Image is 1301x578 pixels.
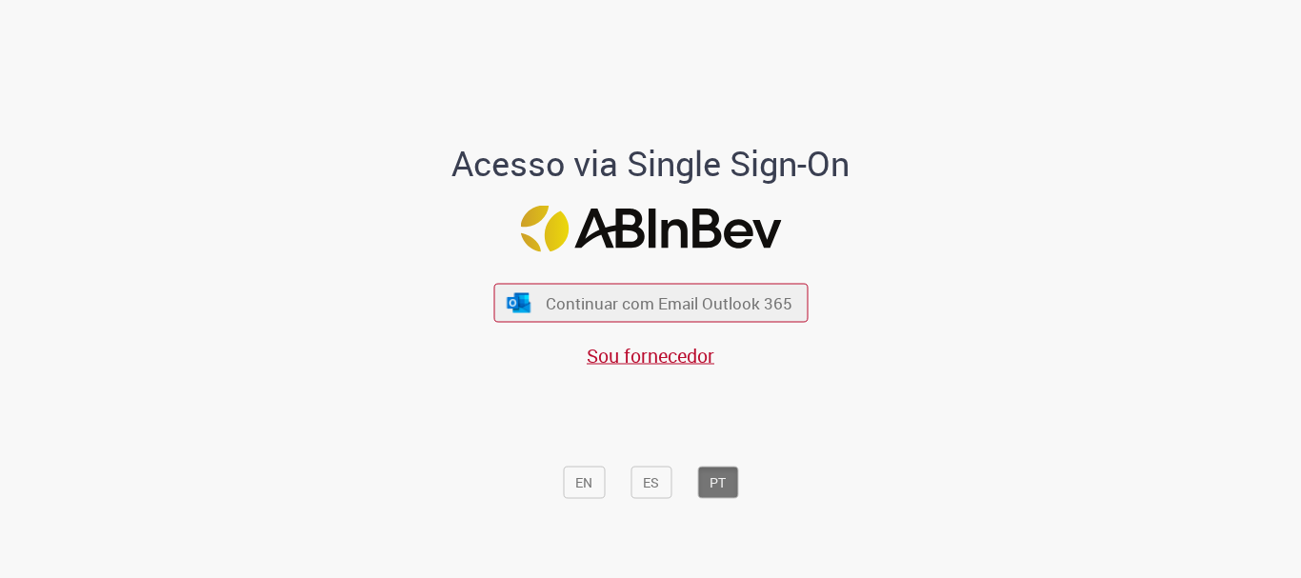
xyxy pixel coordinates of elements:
a: Sou fornecedor [587,343,714,369]
img: Logo ABInBev [520,206,781,252]
button: ES [630,467,671,499]
span: Continuar com Email Outlook 365 [546,292,792,314]
button: EN [563,467,605,499]
img: ícone Azure/Microsoft 360 [506,292,532,312]
button: PT [697,467,738,499]
h1: Acesso via Single Sign-On [387,145,915,183]
button: ícone Azure/Microsoft 360 Continuar com Email Outlook 365 [493,284,808,323]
